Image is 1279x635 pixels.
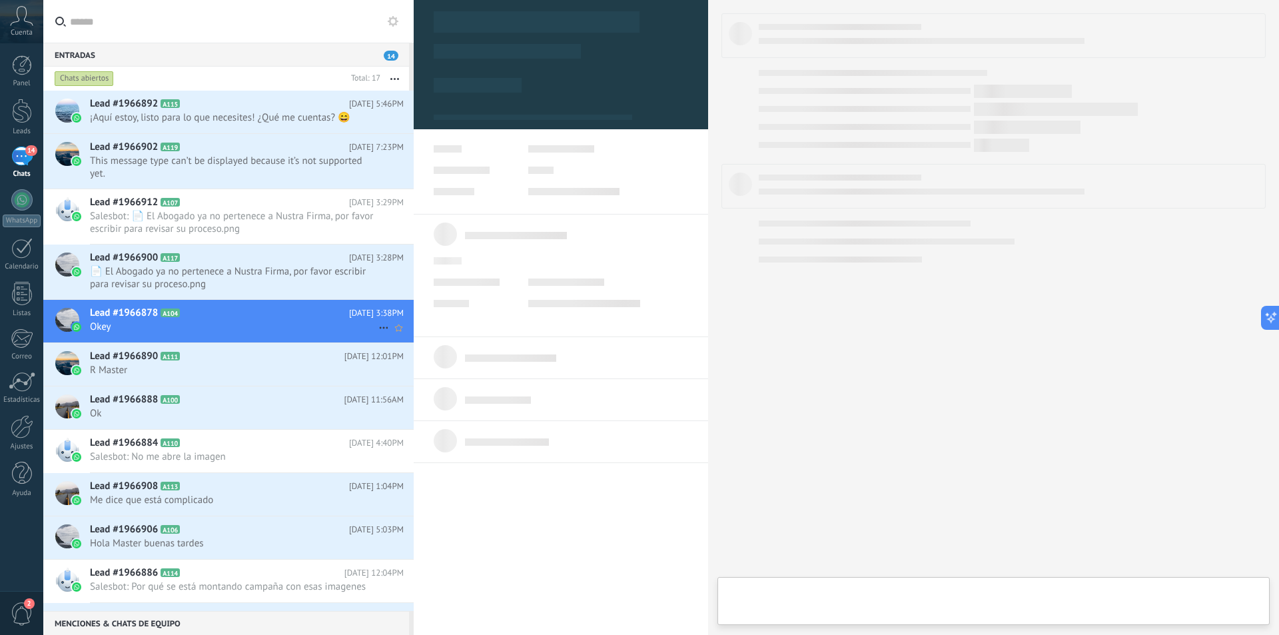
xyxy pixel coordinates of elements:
[161,525,180,534] span: A106
[349,523,404,536] span: [DATE] 5:03PM
[90,251,158,265] span: Lead #1966900
[161,482,180,490] span: A113
[90,480,158,493] span: Lead #1966908
[43,300,414,342] a: Lead #1966878 A104 [DATE] 3:38PM Okey
[90,566,158,580] span: Lead #1966886
[43,245,414,299] a: Lead #1966900 A117 [DATE] 3:28PM 📄 El Abogado ya no pertenece a Nustra Firma, por favor escribir ...
[3,309,41,318] div: Listas
[43,430,414,472] a: Lead #1966884 A110 [DATE] 4:40PM Salesbot: No me abre la imagen
[161,309,180,317] span: A104
[72,113,81,123] img: waba.svg
[43,386,414,429] a: Lead #1966888 A100 [DATE] 11:56AM Ok
[90,196,158,209] span: Lead #1966912
[90,307,158,320] span: Lead #1966878
[72,267,81,277] img: waba.svg
[72,496,81,505] img: waba.svg
[43,43,409,67] div: Entradas
[90,450,378,463] span: Salesbot: No me abre la imagen
[349,307,404,320] span: [DATE] 3:38PM
[90,265,378,291] span: 📄 El Abogado ya no pertenece a Nustra Firma, por favor escribir para revisar su proceso.png
[43,91,414,133] a: Lead #1966892 A115 [DATE] 5:46PM ¡Aquí estoy, listo para lo que necesites! ¿Qué me cuentas? 😄
[3,170,41,179] div: Chats
[3,215,41,227] div: WhatsApp
[3,263,41,271] div: Calendario
[90,97,158,111] span: Lead #1966892
[72,322,81,332] img: waba.svg
[90,210,378,235] span: Salesbot: 📄 El Abogado ya no pertenece a Nustra Firma, por favor escribir para revisar su proceso...
[3,79,41,88] div: Panel
[24,598,35,609] span: 2
[161,568,180,577] span: A114
[344,566,404,580] span: [DATE] 12:04PM
[43,516,414,559] a: Lead #1966906 A106 [DATE] 5:03PM Hola Master buenas tardes
[161,395,180,404] span: A100
[349,196,404,209] span: [DATE] 3:29PM
[349,610,404,623] span: [DATE] 4:47PM
[90,393,158,406] span: Lead #1966888
[90,111,378,124] span: ¡Aquí estoy, listo para lo que necesites! ¿Qué me cuentas? 😄
[161,99,180,108] span: A115
[90,494,378,506] span: Me dice que está complicado
[3,396,41,404] div: Estadísticas
[349,97,404,111] span: [DATE] 5:46PM
[72,409,81,418] img: waba.svg
[346,72,380,85] div: Total: 17
[72,212,81,221] img: waba.svg
[43,189,414,244] a: Lead #1966912 A107 [DATE] 3:29PM Salesbot: 📄 El Abogado ya no pertenece a Nustra Firma, por favor...
[3,352,41,361] div: Correo
[72,157,81,166] img: waba.svg
[3,442,41,451] div: Ajustes
[90,580,378,593] span: Salesbot: Por qué se está montando campaña con esas imagenes
[72,366,81,375] img: waba.svg
[72,452,81,462] img: waba.svg
[72,539,81,548] img: waba.svg
[72,582,81,592] img: waba.svg
[43,343,414,386] a: Lead #1966890 A111 [DATE] 12:01PM R Master
[344,393,404,406] span: [DATE] 11:56AM
[161,253,180,262] span: A117
[43,611,409,635] div: Menciones & Chats de equipo
[349,436,404,450] span: [DATE] 4:40PM
[344,350,404,363] span: [DATE] 12:01PM
[43,473,414,516] a: Lead #1966908 A113 [DATE] 1:04PM Me dice que está complicado
[25,145,37,156] span: 14
[161,143,180,151] span: A119
[90,350,158,363] span: Lead #1966890
[380,67,409,91] button: Más
[384,51,398,61] span: 14
[90,436,158,450] span: Lead #1966884
[349,480,404,493] span: [DATE] 1:04PM
[90,320,378,333] span: Okey
[349,251,404,265] span: [DATE] 3:28PM
[90,407,378,420] span: Ok
[43,134,414,189] a: Lead #1966902 A119 [DATE] 7:23PM This message type can’t be displayed because it’s not supported ...
[55,71,114,87] div: Chats abiertos
[43,560,414,602] a: Lead #1966886 A114 [DATE] 12:04PM Salesbot: Por qué se está montando campaña con esas imagenes
[11,29,33,37] span: Cuenta
[3,489,41,498] div: Ayuda
[90,537,378,550] span: Hola Master buenas tardes
[90,523,158,536] span: Lead #1966906
[349,141,404,154] span: [DATE] 7:23PM
[90,610,158,623] span: Lead #1966904
[161,352,180,360] span: A111
[90,364,378,376] span: R Master
[161,198,180,207] span: A107
[161,438,180,447] span: A110
[90,141,158,154] span: Lead #1966902
[3,127,41,136] div: Leads
[90,155,378,180] span: This message type can’t be displayed because it’s not supported yet.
